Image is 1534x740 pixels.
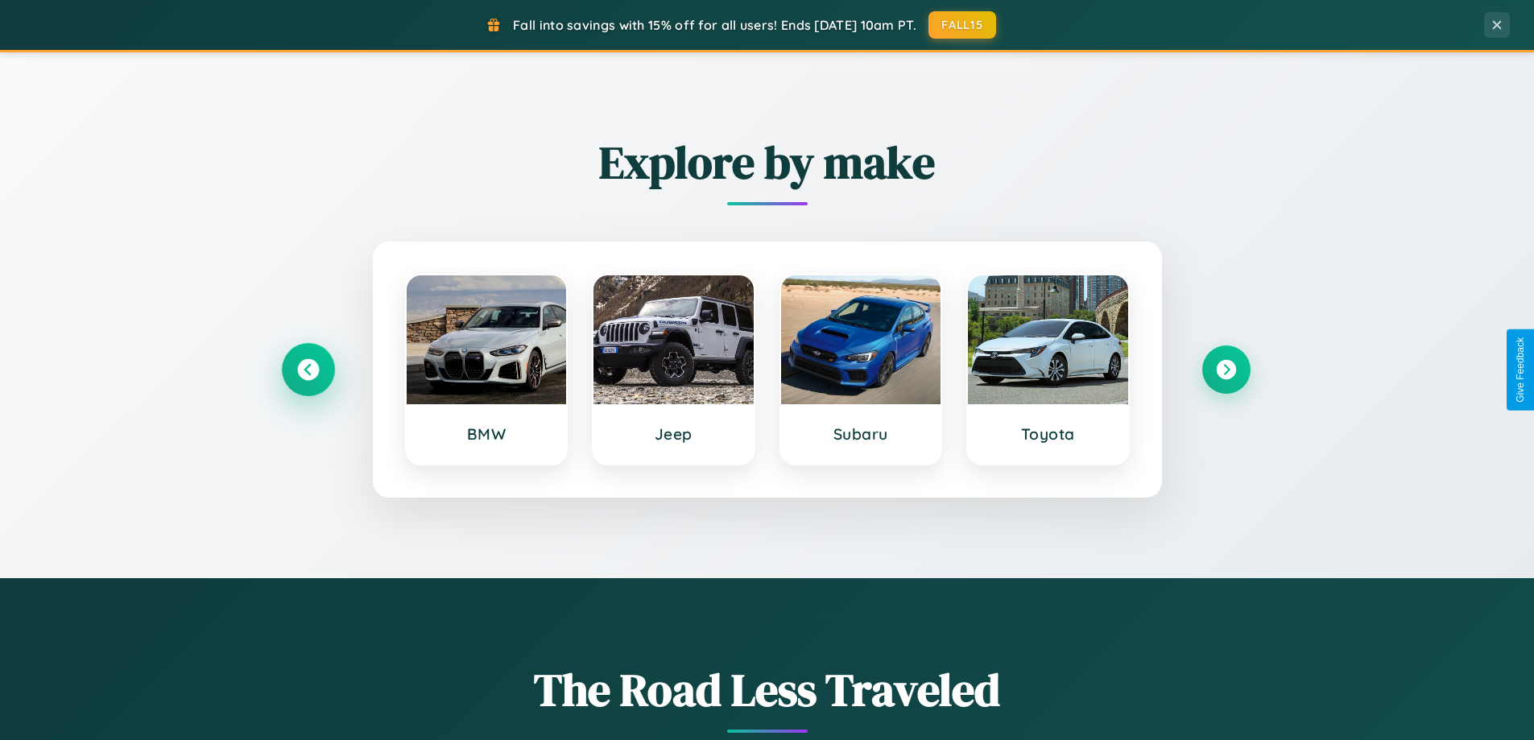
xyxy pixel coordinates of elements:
[513,17,916,33] span: Fall into savings with 15% off for all users! Ends [DATE] 10am PT.
[610,424,738,444] h3: Jeep
[284,659,1251,721] h1: The Road Less Traveled
[928,11,996,39] button: FALL15
[1515,337,1526,403] div: Give Feedback
[797,424,925,444] h3: Subaru
[423,424,551,444] h3: BMW
[284,131,1251,193] h2: Explore by make
[984,424,1112,444] h3: Toyota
